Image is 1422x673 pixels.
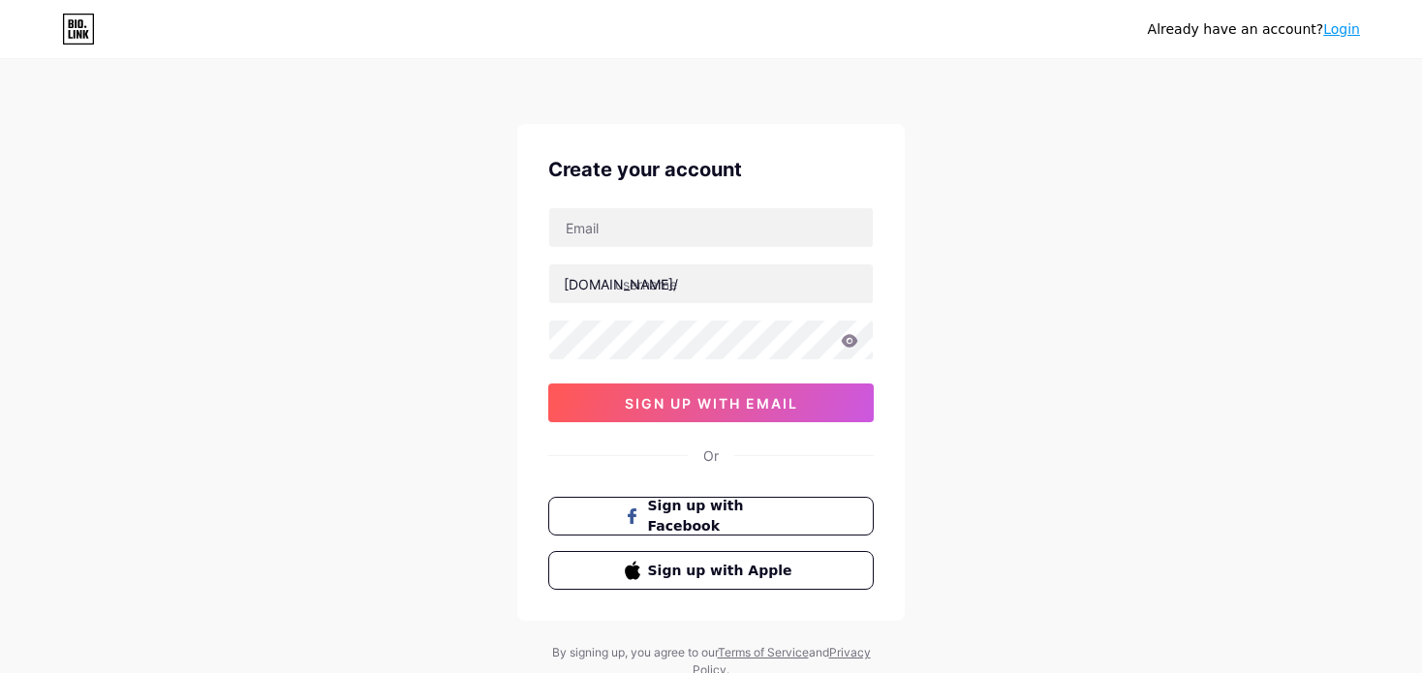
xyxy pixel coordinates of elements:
[548,497,874,535] button: Sign up with Facebook
[648,496,798,536] span: Sign up with Facebook
[548,155,874,184] div: Create your account
[549,264,873,303] input: username
[648,561,798,581] span: Sign up with Apple
[718,645,809,659] a: Terms of Service
[549,208,873,247] input: Email
[703,445,719,466] div: Or
[1148,19,1360,40] div: Already have an account?
[548,551,874,590] button: Sign up with Apple
[548,383,874,422] button: sign up with email
[564,274,678,294] div: [DOMAIN_NAME]/
[625,395,798,412] span: sign up with email
[1323,21,1360,37] a: Login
